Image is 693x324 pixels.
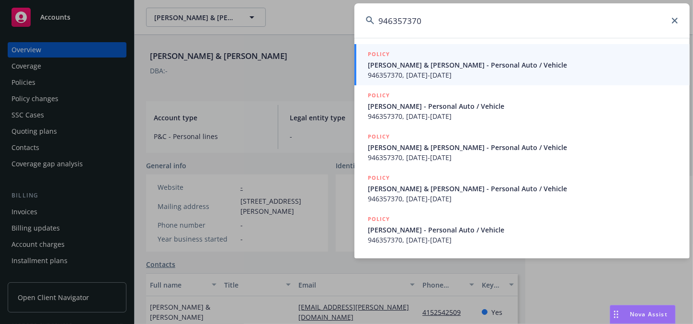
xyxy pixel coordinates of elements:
[368,194,678,204] span: 946357370, [DATE]-[DATE]
[354,85,690,127] a: POLICY[PERSON_NAME] - Personal Auto / Vehicle946357370, [DATE]-[DATE]
[368,235,678,245] span: 946357370, [DATE]-[DATE]
[368,60,678,70] span: [PERSON_NAME] & [PERSON_NAME] - Personal Auto / Vehicle
[368,173,390,183] h5: POLICY
[368,49,390,59] h5: POLICY
[368,152,678,162] span: 946357370, [DATE]-[DATE]
[368,91,390,100] h5: POLICY
[368,214,390,224] h5: POLICY
[610,305,676,324] button: Nova Assist
[354,3,690,38] input: Search...
[368,70,678,80] span: 946357370, [DATE]-[DATE]
[368,132,390,141] h5: POLICY
[368,111,678,121] span: 946357370, [DATE]-[DATE]
[368,101,678,111] span: [PERSON_NAME] - Personal Auto / Vehicle
[368,225,678,235] span: [PERSON_NAME] - Personal Auto / Vehicle
[630,310,668,318] span: Nova Assist
[368,142,678,152] span: [PERSON_NAME] & [PERSON_NAME] - Personal Auto / Vehicle
[368,184,678,194] span: [PERSON_NAME] & [PERSON_NAME] - Personal Auto / Vehicle
[354,209,690,250] a: POLICY[PERSON_NAME] - Personal Auto / Vehicle946357370, [DATE]-[DATE]
[354,168,690,209] a: POLICY[PERSON_NAME] & [PERSON_NAME] - Personal Auto / Vehicle946357370, [DATE]-[DATE]
[354,127,690,168] a: POLICY[PERSON_NAME] & [PERSON_NAME] - Personal Auto / Vehicle946357370, [DATE]-[DATE]
[610,305,622,324] div: Drag to move
[354,44,690,85] a: POLICY[PERSON_NAME] & [PERSON_NAME] - Personal Auto / Vehicle946357370, [DATE]-[DATE]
